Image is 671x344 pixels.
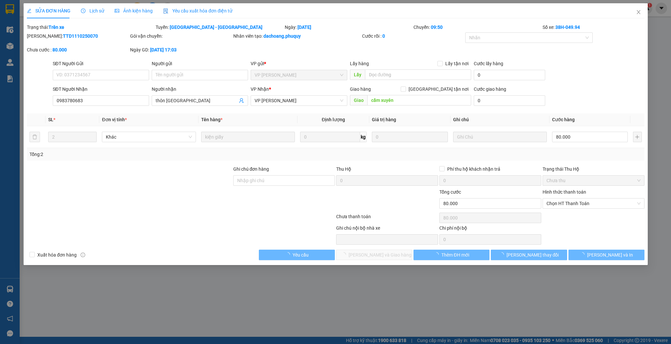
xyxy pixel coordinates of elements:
div: Ngày GD: [130,46,232,53]
b: [DATE] 17:03 [150,47,176,52]
span: loading [434,252,441,257]
input: 0 [372,132,448,142]
span: Tên hàng [201,117,222,122]
span: clock-circle [81,9,86,13]
button: Yêu cầu [259,250,335,260]
div: VP gửi [251,60,347,67]
div: Tuyến: [155,24,284,31]
input: Cước giao hàng [473,95,545,106]
span: Cước hàng [552,117,574,122]
th: Ghi chú [450,113,549,126]
div: Gói vận chuyển: [130,32,232,40]
b: TTD1110250070 [63,33,98,39]
button: plus [633,132,642,142]
img: icon [163,9,168,14]
span: Chọn HT Thanh Toán [546,199,641,208]
b: 80.000 [52,47,67,52]
input: Dọc đường [367,95,471,105]
span: user-add [239,98,244,103]
span: Lấy hàng [350,61,369,66]
span: Lấy tận nơi [442,60,471,67]
input: Cước lấy hàng [473,70,545,80]
label: Hình thức thanh toán [543,189,586,195]
button: [PERSON_NAME] thay đổi [491,250,567,260]
span: Ảnh kiện hàng [115,8,153,13]
div: [PERSON_NAME]: [27,32,129,40]
b: Trên xe [48,25,64,30]
span: SỬA ĐƠN HÀNG [27,8,70,13]
button: [PERSON_NAME] và In [568,250,644,260]
button: Thêm ĐH mới [413,250,489,260]
span: edit [27,9,31,13]
div: Số xe: [542,24,645,31]
span: Đơn vị tính [102,117,126,122]
button: [PERSON_NAME] và Giao hàng [336,250,412,260]
div: Trạng thái: [26,24,155,31]
div: Chưa thanh toán [335,213,439,224]
span: Xuất hóa đơn hàng [35,251,79,258]
div: Người nhận [152,86,248,93]
span: Yêu cầu xuất hóa đơn điện tử [163,8,232,13]
label: Ghi chú đơn hàng [233,166,269,172]
button: Close [629,3,647,22]
span: VP Nhận [251,86,269,92]
span: Giao [350,95,367,105]
button: delete [29,132,40,142]
span: Định lượng [322,117,345,122]
span: [PERSON_NAME] thay đổi [506,251,559,258]
b: [DATE] [297,25,311,30]
span: SL [48,117,53,122]
span: kg [360,132,367,142]
input: Ghi Chú [453,132,546,142]
span: Thu Hộ [336,166,351,172]
div: Nhân viên tạo: [233,32,360,40]
div: SĐT Người Nhận [52,86,149,93]
label: Cước lấy hàng [473,61,503,66]
span: Khác [106,132,192,142]
div: Cước rồi : [362,32,464,40]
b: [GEOGRAPHIC_DATA] - [GEOGRAPHIC_DATA] [170,25,262,30]
div: Trạng thái Thu Hộ [543,165,644,173]
span: loading [499,252,506,257]
b: dachoang.phuquy [263,33,300,39]
span: [GEOGRAPHIC_DATA] tận nơi [406,86,471,93]
div: Chuyến: [413,24,542,31]
span: Lấy [350,69,365,80]
span: Chưa thu [546,176,641,185]
div: Người gửi [152,60,248,67]
span: close [636,10,641,15]
div: Tổng: 2 [29,151,259,158]
span: VP Ngọc Hồi [255,70,343,80]
span: info-circle [80,253,85,257]
span: VP Hà Huy Tập [255,96,343,105]
span: Lịch sử [81,8,104,13]
label: Cước giao hàng [473,86,506,92]
div: SĐT Người Gửi [52,60,149,67]
span: Thêm ĐH mới [441,251,469,258]
span: Giá trị hàng [372,117,396,122]
b: 09:50 [431,25,443,30]
span: loading [285,252,292,257]
div: Ngày: [284,24,413,31]
input: Dọc đường [365,69,471,80]
span: loading [580,252,587,257]
b: 0 [382,33,385,39]
input: Ghi chú đơn hàng [233,175,335,186]
span: Yêu cầu [292,251,308,258]
span: picture [115,9,119,13]
b: 38H-049.94 [555,25,580,30]
div: Chưa cước : [27,46,129,53]
input: VD: Bàn, Ghế [201,132,295,142]
div: Ghi chú nội bộ nhà xe [336,224,438,234]
span: Giao hàng [350,86,371,92]
span: Phí thu hộ khách nhận trả [445,165,503,173]
span: [PERSON_NAME] và In [587,251,633,258]
span: Tổng cước [439,189,461,195]
div: Chi phí nội bộ [439,224,541,234]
